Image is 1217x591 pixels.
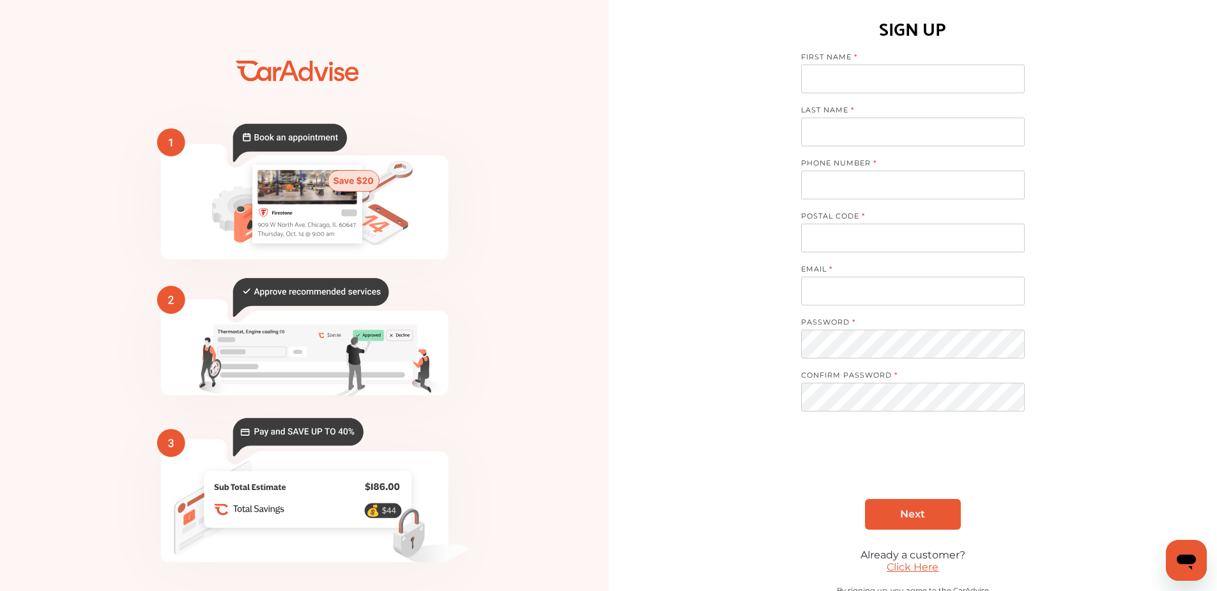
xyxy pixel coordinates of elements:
[816,440,1010,489] iframe: reCAPTCHA
[801,549,1025,561] div: Already a customer?
[887,561,938,573] a: Click Here
[801,371,1012,383] label: CONFIRM PASSWORD
[801,158,1012,171] label: PHONE NUMBER
[900,508,925,520] span: Next
[801,52,1012,65] label: FIRST NAME
[366,503,380,517] text: 💰
[865,499,961,530] a: Next
[1166,540,1207,581] iframe: Button to launch messaging window
[801,211,1012,224] label: POSTAL CODE
[801,105,1012,118] label: LAST NAME
[879,12,946,43] h1: SIGN UP
[801,318,1012,330] label: PASSWORD
[801,265,1012,277] label: EMAIL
